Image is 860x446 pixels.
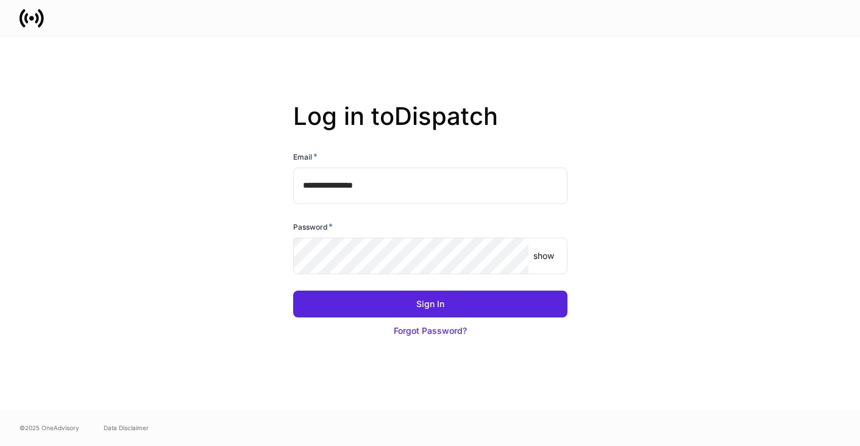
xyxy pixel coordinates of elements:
h6: Password [293,221,333,233]
a: Data Disclaimer [104,423,149,433]
div: Sign In [416,298,444,310]
span: © 2025 OneAdvisory [20,423,79,433]
h2: Log in to Dispatch [293,102,567,150]
button: Sign In [293,291,567,317]
h6: Email [293,150,318,163]
p: show [533,250,554,262]
button: Forgot Password? [293,317,567,344]
div: Forgot Password? [394,325,467,337]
